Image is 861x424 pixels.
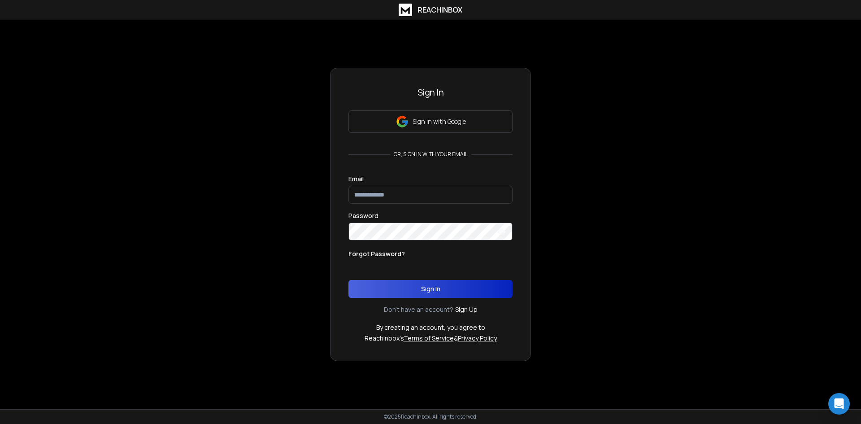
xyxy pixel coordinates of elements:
[348,176,364,182] label: Email
[455,305,478,314] a: Sign Up
[384,305,453,314] p: Don't have an account?
[348,280,513,298] button: Sign In
[458,334,497,342] a: Privacy Policy
[399,4,462,16] a: ReachInbox
[384,413,478,420] p: © 2025 Reachinbox. All rights reserved.
[828,393,850,415] div: Open Intercom Messenger
[348,213,378,219] label: Password
[399,4,412,16] img: logo
[390,151,471,158] p: or, sign in with your email
[348,249,405,258] p: Forgot Password?
[348,86,513,99] h3: Sign In
[404,334,454,342] a: Terms of Service
[417,4,462,15] h1: ReachInbox
[348,110,513,133] button: Sign in with Google
[365,334,497,343] p: ReachInbox's &
[413,117,466,126] p: Sign in with Google
[376,323,485,332] p: By creating an account, you agree to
